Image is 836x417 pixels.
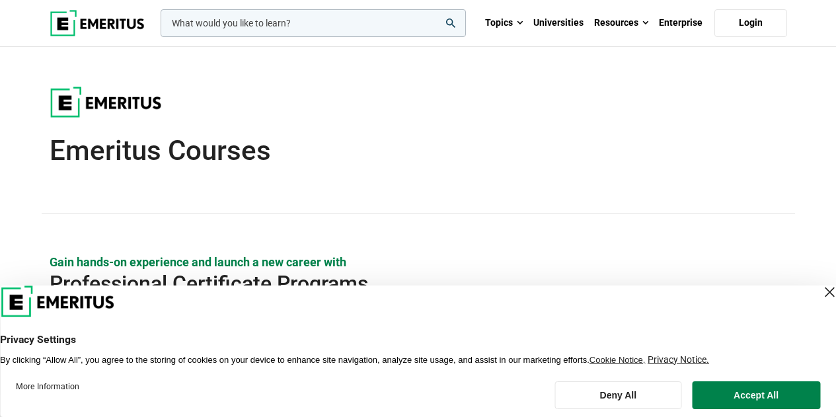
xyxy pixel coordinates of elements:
[50,87,162,118] img: University Logo White
[50,254,787,270] p: Gain hands-on experience and launch a new career with
[714,9,787,37] a: Login
[50,134,787,167] h1: Emeritus Courses
[50,270,713,297] h2: Professional Certificate Programs
[161,9,466,37] input: woocommerce-product-search-field-0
